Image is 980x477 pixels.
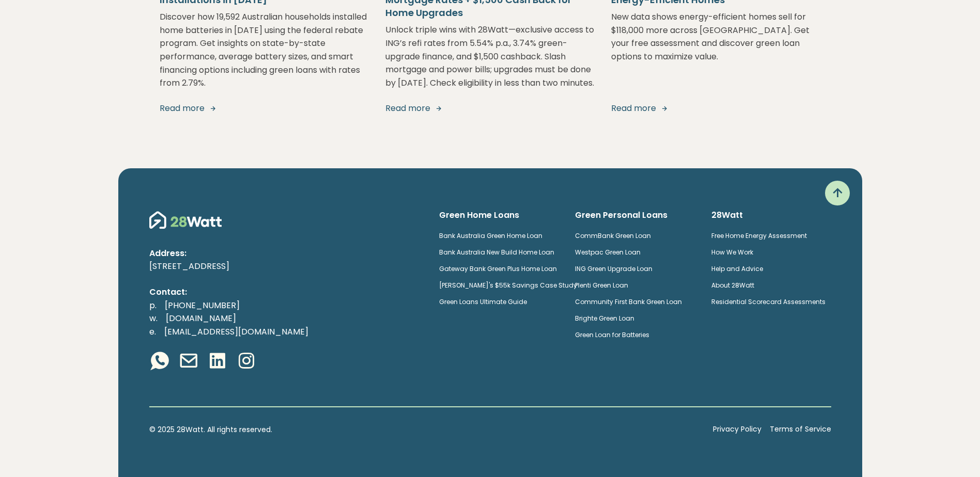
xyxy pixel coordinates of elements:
a: Bank Australia New Build Home Loan [439,248,554,257]
h6: Green Home Loans [439,210,559,221]
a: Brighte Green Loan [575,314,634,323]
p: Discover how 19,592 Australian households installed home batteries in [DATE] using the federal re... [160,10,369,90]
a: Read more [611,102,820,115]
a: Read more [385,102,595,115]
p: Address: [149,247,423,260]
a: Help and Advice [711,264,763,273]
p: Unlock triple wins with 28Watt—exclusive access to ING’s refi rates from 5.54% p.a., 3.74% green-... [385,23,595,89]
a: Email [178,351,199,373]
span: e. [149,326,156,338]
p: Contact: [149,285,423,299]
a: Community First Bank Green Loan [575,297,682,306]
a: [PHONE_NUMBER] [157,299,248,311]
img: 28Watt [149,210,222,230]
a: Instagram [236,351,257,373]
a: Free Home Energy Assessment [711,231,807,240]
a: Terms of Service [770,424,831,435]
a: ING Green Upgrade Loan [575,264,652,273]
a: CommBank Green Loan [575,231,651,240]
a: How We Work [711,248,753,257]
a: Read more [160,102,369,115]
a: Westpac Green Loan [575,248,641,257]
a: [DOMAIN_NAME] [158,312,244,324]
a: Whatsapp [149,351,170,373]
a: Plenti Green Loan [575,281,628,290]
a: Gateway Bank Green Plus Home Loan [439,264,557,273]
a: Green Loans Ultimate Guide [439,297,527,306]
h6: Green Personal Loans [575,210,695,221]
p: [STREET_ADDRESS] [149,260,423,273]
p: © 2025 28Watt. All rights reserved. [149,424,705,435]
a: Residential Scorecard Assessments [711,297,826,306]
a: Privacy Policy [713,424,761,435]
p: New data shows energy-efficient homes sell for $118,000 more across [GEOGRAPHIC_DATA]. Get your f... [611,10,820,90]
a: Linkedin [207,351,228,373]
h6: 28Watt [711,210,831,221]
span: p. [149,299,157,311]
a: About 28Watt [711,281,754,290]
a: Bank Australia Green Home Loan [439,231,542,240]
a: Green Loan for Batteries [575,330,649,339]
span: w. [149,312,158,324]
a: [PERSON_NAME]'s $55k Savings Case Study [439,281,577,290]
a: [EMAIL_ADDRESS][DOMAIN_NAME] [156,326,317,338]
